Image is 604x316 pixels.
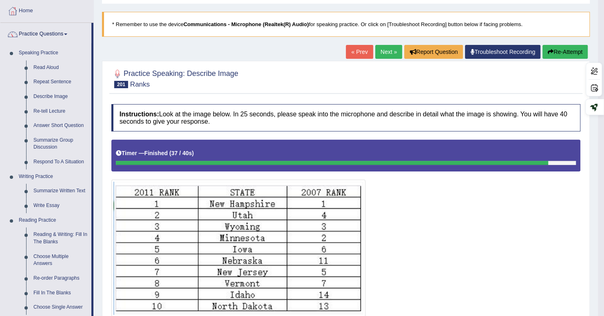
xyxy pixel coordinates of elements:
[346,45,373,59] a: « Prev
[15,46,91,60] a: Speaking Practice
[169,150,171,156] b: (
[114,81,128,88] span: 201
[116,150,194,156] h5: Timer —
[130,80,150,88] small: Ranks
[30,75,91,89] a: Repeat Sentence
[0,23,91,43] a: Practice Questions
[465,45,540,59] a: Troubleshoot Recording
[192,150,194,156] b: )
[111,104,580,131] h4: Look at the image below. In 25 seconds, please speak into the microphone and describe in detail w...
[30,118,91,133] a: Answer Short Question
[111,68,238,88] h2: Practice Speaking: Describe Image
[542,45,588,59] button: Re-Attempt
[30,155,91,169] a: Respond To A Situation
[15,169,91,184] a: Writing Practice
[30,104,91,119] a: Re-tell Lecture
[30,60,91,75] a: Read Aloud
[30,198,91,213] a: Write Essay
[30,300,91,315] a: Choose Single Answer
[171,150,192,156] b: 37 / 40s
[30,249,91,271] a: Choose Multiple Answers
[102,12,590,37] blockquote: * Remember to use the device for speaking practice. Or click on [Troubleshoot Recording] button b...
[30,184,91,198] a: Summarize Written Text
[30,286,91,300] a: Fill In The Blanks
[30,89,91,104] a: Describe Image
[144,150,168,156] b: Finished
[404,45,463,59] button: Report Question
[119,111,159,118] b: Instructions:
[30,227,91,249] a: Reading & Writing: Fill In The Blanks
[30,133,91,155] a: Summarize Group Discussion
[184,21,309,27] b: Communications - Microphone (Realtek(R) Audio)
[15,213,91,228] a: Reading Practice
[30,271,91,286] a: Re-order Paragraphs
[375,45,402,59] a: Next »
